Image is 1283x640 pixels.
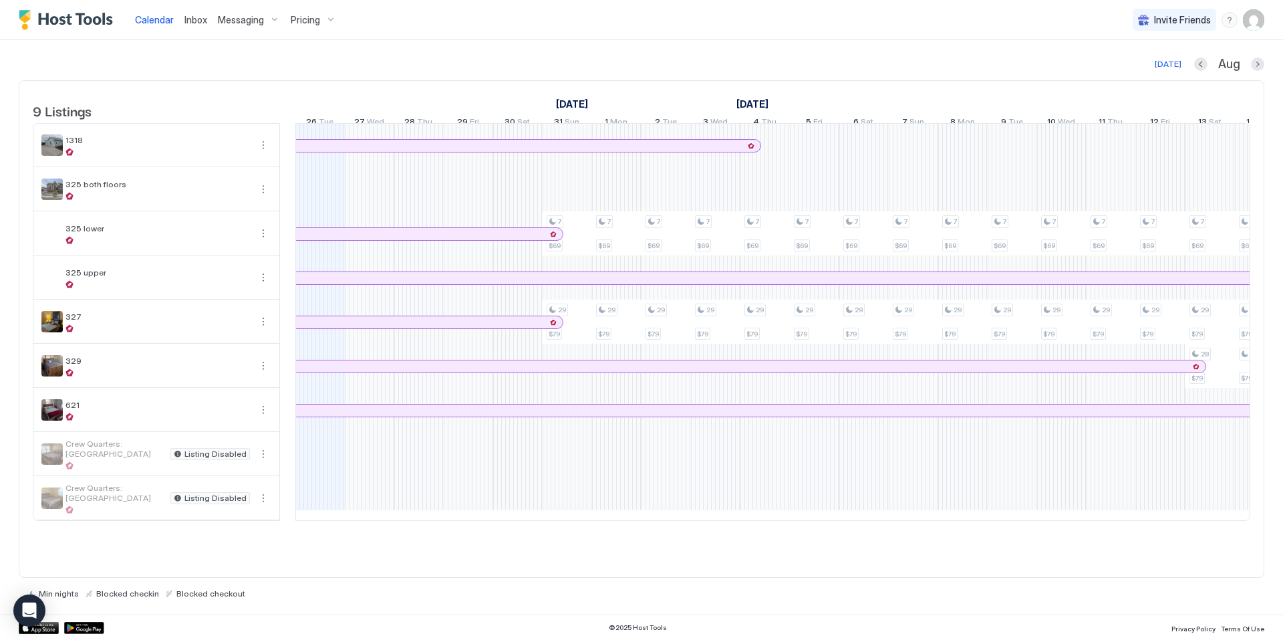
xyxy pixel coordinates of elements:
[306,116,317,130] span: 26
[1095,114,1126,133] a: September 11, 2025
[1243,114,1276,133] a: September 14, 2025
[184,13,207,27] a: Inbox
[551,114,583,133] a: August 31, 2025
[549,330,560,338] span: $79
[470,116,479,130] span: Fri
[796,241,808,250] span: $69
[1209,116,1222,130] span: Sat
[65,439,165,459] span: Crew Quarters: [GEOGRAPHIC_DATA]
[255,402,271,418] button: More options
[41,399,63,421] div: listing image
[255,181,271,197] button: More options
[65,400,250,410] span: 621
[706,217,710,226] span: 7
[761,116,776,130] span: Thu
[1171,625,1216,633] span: Privacy Policy
[697,330,708,338] span: $79
[1201,350,1209,358] span: 28
[904,217,907,226] span: 7
[655,116,660,130] span: 2
[65,135,250,145] span: 1318
[218,14,264,26] span: Messaging
[895,241,907,250] span: $69
[255,402,271,418] div: menu
[610,116,627,130] span: Mon
[657,306,665,314] span: 29
[1154,14,1211,26] span: Invite Friends
[303,114,337,133] a: August 26, 2025
[944,241,956,250] span: $69
[255,446,271,462] button: More options
[184,14,207,25] span: Inbox
[65,356,250,366] span: 329
[1222,12,1238,28] div: menu
[554,116,563,130] span: 31
[1246,116,1256,130] span: 14
[19,622,59,634] div: App Store
[1043,241,1055,250] span: $69
[813,116,823,130] span: Fri
[601,114,631,133] a: September 1, 2025
[401,114,436,133] a: August 28, 2025
[1194,58,1207,71] button: Previous month
[33,100,92,120] span: 9 Listings
[697,241,709,250] span: $69
[994,330,1005,338] span: $79
[805,217,809,226] span: 7
[41,223,63,244] div: listing image
[255,490,271,506] div: menu
[1043,330,1054,338] span: $79
[845,241,857,250] span: $69
[756,217,759,226] span: 7
[1099,116,1105,130] span: 11
[1155,58,1181,70] div: [DATE]
[41,488,63,509] div: listing image
[607,217,611,226] span: 7
[944,330,956,338] span: $79
[1093,330,1104,338] span: $79
[367,116,384,130] span: Wed
[1008,116,1023,130] span: Tue
[41,134,63,156] div: listing image
[558,217,561,226] span: 7
[417,116,432,130] span: Thu
[703,116,708,130] span: 3
[1044,114,1079,133] a: September 10, 2025
[64,622,104,634] a: Google Play Store
[657,217,660,226] span: 7
[13,595,45,627] div: Open Intercom Messenger
[1142,241,1154,250] span: $69
[65,483,165,503] span: Crew Quarters: [GEOGRAPHIC_DATA]
[1191,374,1203,383] span: $79
[609,623,667,632] span: © 2025 Host Tools
[648,330,659,338] span: $79
[1161,116,1170,130] span: Fri
[41,311,63,332] div: listing image
[850,114,877,133] a: September 6, 2025
[65,312,250,322] span: 327
[255,446,271,462] div: menu
[176,589,245,599] span: Blocked checkout
[291,14,320,26] span: Pricing
[902,116,907,130] span: 7
[605,116,608,130] span: 1
[1003,217,1006,226] span: 7
[806,116,811,130] span: 5
[1153,56,1183,72] button: [DATE]
[958,116,975,130] span: Mon
[753,116,759,130] span: 4
[96,589,159,599] span: Blocked checkin
[909,116,924,130] span: Sun
[700,114,731,133] a: September 3, 2025
[598,241,610,250] span: $69
[505,116,515,130] span: 30
[662,116,677,130] span: Tue
[135,14,174,25] span: Calendar
[19,10,119,30] a: Host Tools Logo
[899,114,928,133] a: September 7, 2025
[1241,330,1252,338] span: $79
[1003,306,1011,314] span: 29
[746,241,758,250] span: $69
[1052,217,1056,226] span: 7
